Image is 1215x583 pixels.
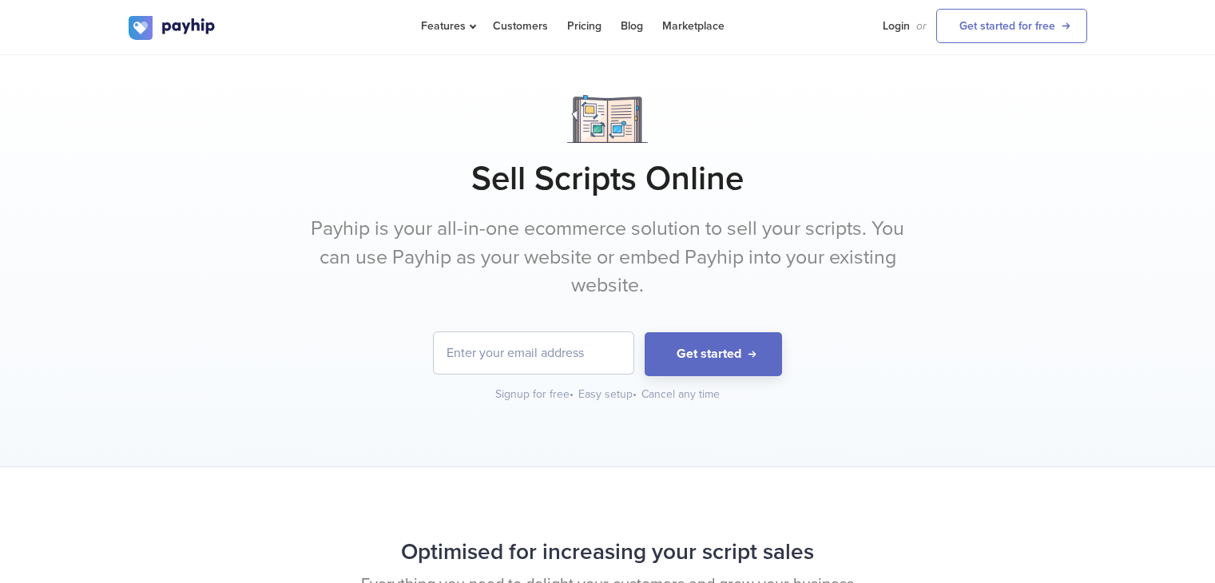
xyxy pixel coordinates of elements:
div: Cancel any time [641,387,720,403]
img: logo.svg [129,16,216,40]
input: Enter your email address [434,332,633,374]
span: Features [421,19,474,33]
a: Get started for free [936,9,1087,43]
p: Payhip is your all-in-one ecommerce solution to sell your scripts. You can use Payhip as your web... [308,215,907,300]
div: Easy setup [578,387,638,403]
h1: Sell Scripts Online [129,159,1087,199]
span: • [570,387,574,401]
div: Signup for free [495,387,575,403]
button: Get started [645,332,782,376]
img: Notebook.png [567,95,648,143]
h2: Optimised for increasing your script sales [129,531,1087,573]
span: • [633,387,637,401]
